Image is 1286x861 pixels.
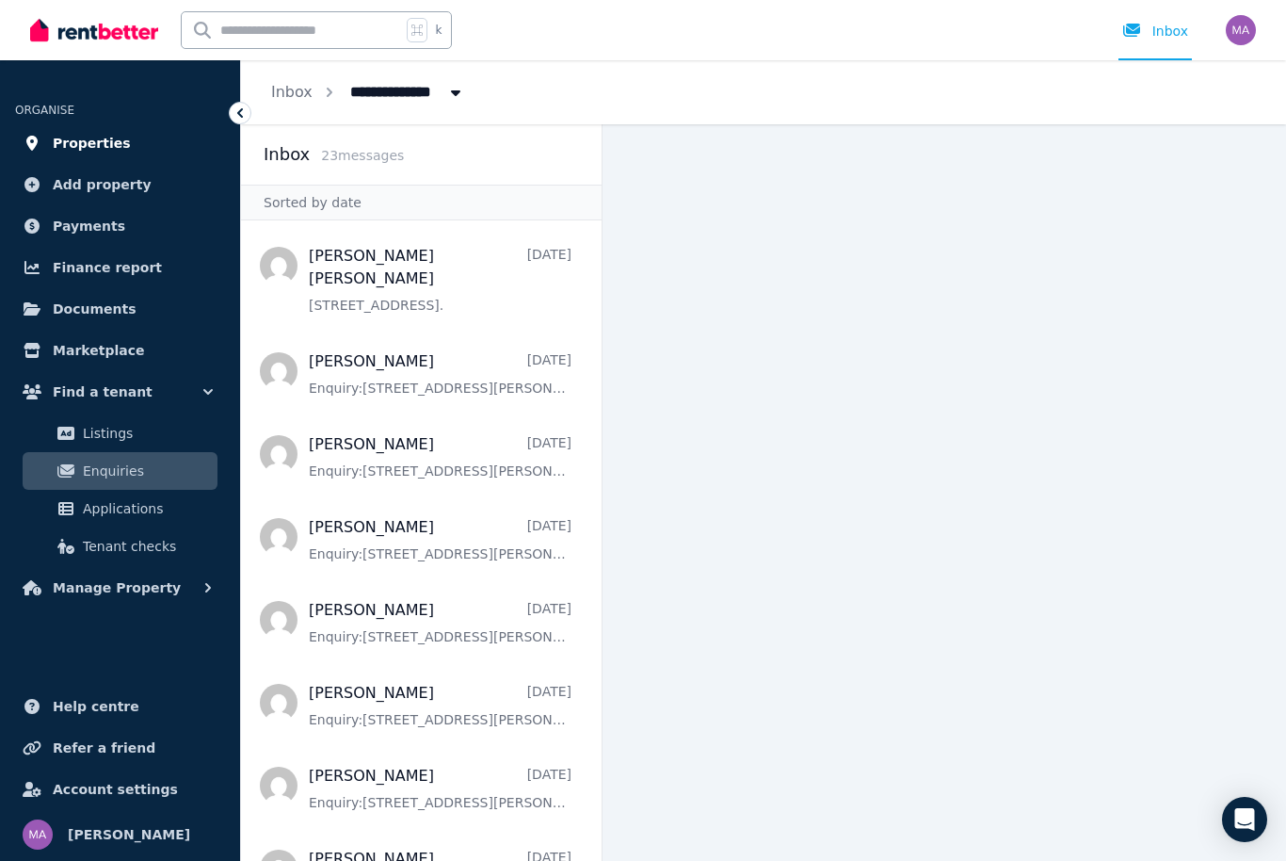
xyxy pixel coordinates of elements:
span: Tenant checks [83,535,210,558]
span: Refer a friend [53,737,155,759]
span: Add property [53,173,152,196]
a: Marketplace [15,332,225,369]
button: Find a tenant [15,373,225,411]
a: Payments [15,207,225,245]
span: Help centre [53,695,139,718]
a: Applications [23,490,217,528]
div: Sorted by date [241,185,602,220]
span: Documents [53,298,137,320]
span: Properties [53,132,131,154]
span: Payments [53,215,125,237]
a: [PERSON_NAME][DATE]Enquiry:[STREET_ADDRESS][PERSON_NAME]. [309,433,571,480]
span: k [435,23,442,38]
a: Listings [23,414,217,452]
a: Help centre [15,688,225,725]
span: Account settings [53,778,178,801]
span: Enquiries [83,460,210,482]
a: Properties [15,124,225,162]
a: Refer a friend [15,729,225,767]
span: Manage Property [53,577,181,599]
a: Documents [15,290,225,328]
img: Mayuko Akaho [23,820,53,850]
span: 23 message s [321,148,404,163]
nav: Breadcrumb [241,60,495,124]
h2: Inbox [264,141,310,168]
span: [PERSON_NAME] [68,823,190,846]
a: [PERSON_NAME] [PERSON_NAME][DATE][STREET_ADDRESS]. [309,245,571,315]
img: RentBetter [30,16,158,44]
span: ORGANISE [15,104,74,117]
span: Applications [83,497,210,520]
a: [PERSON_NAME][DATE]Enquiry:[STREET_ADDRESS][PERSON_NAME]. [309,765,571,812]
button: Manage Property [15,569,225,607]
span: Marketplace [53,339,144,362]
a: [PERSON_NAME][DATE]Enquiry:[STREET_ADDRESS][PERSON_NAME]. [309,516,571,563]
a: Account settings [15,771,225,808]
img: Mayuko Akaho [1226,15,1256,45]
a: Enquiries [23,452,217,490]
a: [PERSON_NAME][DATE]Enquiry:[STREET_ADDRESS][PERSON_NAME]. [309,599,571,646]
a: [PERSON_NAME][DATE]Enquiry:[STREET_ADDRESS][PERSON_NAME]. [309,682,571,729]
span: Finance report [53,256,162,279]
a: Tenant checks [23,528,217,565]
div: Inbox [1122,22,1188,41]
a: Inbox [271,83,313,101]
span: Listings [83,422,210,445]
span: Find a tenant [53,381,153,403]
div: Open Intercom Messenger [1222,797,1267,842]
a: Finance report [15,249,225,286]
nav: Message list [241,220,602,861]
a: Add property [15,166,225,203]
a: [PERSON_NAME][DATE]Enquiry:[STREET_ADDRESS][PERSON_NAME]. [309,350,571,398]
